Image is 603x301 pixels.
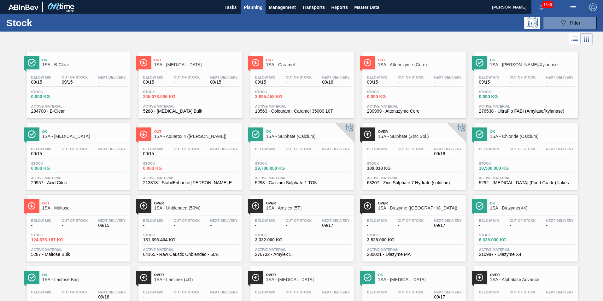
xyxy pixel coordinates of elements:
[62,80,88,85] span: 09/15
[470,190,582,262] a: ÍconeOk1SA - Diazyme(X4)Below Min-Out Of Stock-Next Delivery-Stock6,328.000 KGActive Material2109...
[143,180,238,185] span: 213818 - StabilEnhance Rosemary Extract
[255,252,350,257] span: 276732 - Amylex 5T
[98,219,126,222] span: Next Delivery
[286,151,312,156] span: -
[546,219,574,222] span: Next Delivery
[286,75,312,79] span: Out Of Stock
[143,109,238,114] span: 5288 - Dextrose Bulk
[98,151,126,156] span: -
[546,223,574,228] span: -
[378,206,463,210] span: 1SA - Diazyme (MA)
[255,151,275,156] span: -
[28,130,36,138] img: Ícone
[42,273,127,277] span: Ok
[143,238,187,242] span: 181,693.404 KG
[479,252,574,257] span: 210987 - Diazyme X4
[479,219,499,222] span: Below Min
[154,277,239,282] span: 1SA - Laminex (4G)
[398,80,424,85] span: -
[286,80,312,85] span: -
[134,47,246,118] a: ÍconeOut1SA - [MEDICAL_DATA]Below Min09/15Out Of Stock-Next Delivery09/15Stock245,078.506 KGActiv...
[98,75,126,79] span: Next Delivery
[434,147,462,151] span: Next Delivery
[31,219,51,222] span: Below Min
[322,147,350,151] span: Next Delivery
[510,147,536,151] span: Out Of Stock
[134,190,246,262] a: ÍconeOver1SA - Unblended (50%)Below Min-Out Of Stock-Next Delivery-Stock181,693.404 KGActive Mate...
[255,104,350,108] span: Active Material
[470,47,582,118] a: ÍconeOk1SA - [PERSON_NAME]/XylanaseBelow Min09/15Out Of Stock-Next Delivery-Stock0.000 KGActive M...
[479,180,574,185] span: 5292 - Calcium Chloride (Food Grade) flakes
[62,223,88,228] span: -
[224,3,237,11] span: Tasks
[252,274,260,281] img: Ícone
[246,118,358,190] a: ÍconeOk1SA - Sulphate (Calcium)Below Min-Out Of Stock-Next Delivery-Stock29,700.000 KGActive Mate...
[367,176,462,180] span: Active Material
[143,80,163,85] span: 09/15
[174,147,200,151] span: Out Of Stock
[62,295,88,299] span: -
[266,273,351,277] span: Over
[174,223,200,228] span: -
[22,118,134,190] a: ÍconeOk1SA - [MEDICAL_DATA]Below Min09/15Out Of Stock-Next Delivery-Stock0.000 KGActive Material2...
[143,176,238,180] span: Active Material
[476,130,483,138] img: Ícone
[266,206,351,210] span: 1SA - Amylex (5T)
[210,219,238,222] span: Next Delivery
[358,190,470,262] a: ÍconeOver1SA - Diazyme ([GEOGRAPHIC_DATA])Below Min-Out Of Stock-Next Delivery09/17Stock3,528.000...
[490,273,575,277] span: Over
[31,252,126,257] span: 5287 - Maltose Bulk
[367,252,462,257] span: 280021 - Diazyme MA
[546,147,574,151] span: Next Delivery
[398,223,424,228] span: -
[364,59,372,67] img: Ícone
[31,90,75,94] span: Stock
[569,3,577,11] img: userActions
[269,3,296,11] span: Management
[252,59,260,67] img: Ícone
[255,248,350,251] span: Active Material
[479,80,499,85] span: 09/15
[476,274,483,281] img: Ícone
[490,206,575,210] span: 1SA - Diazyme(X4)
[62,151,88,156] span: -
[22,47,134,118] a: ÍconeOk1SA - B-ClearBelow Min09/15Out Of Stock09/15Next Delivery-Stock0.000 KGActive Material2847...
[378,201,463,205] span: Over
[42,58,127,62] span: Ok
[302,3,325,11] span: Transports
[134,118,246,190] a: ÍconeOut1SA - Aquarox 4 ([PERSON_NAME])Below Min09/15Out Of Stock-Next Delivery-Stock0.000 KGActi...
[143,162,187,165] span: Stock
[154,130,239,133] span: Out
[479,238,523,242] span: 6,328.000 KG
[434,223,462,228] span: 09/17
[255,180,350,185] span: 5293 - Calcium Sulphate 1 TON
[378,134,463,139] span: 1SA - Sulphate (Zinc Sol.)
[42,130,127,133] span: Ok
[398,295,424,299] span: -
[154,206,239,210] span: 1SA - Unblended (50%)
[367,166,411,171] span: 189.018 KG
[154,273,239,277] span: Over
[378,277,463,282] span: 1SA - Lactic Acid
[286,223,312,228] span: -
[255,166,299,171] span: 29,700.000 KG
[42,206,127,210] span: 1SA - Maltose
[589,3,597,11] img: Logout
[286,290,312,294] span: Out Of Stock
[286,219,312,222] span: Out Of Stock
[255,162,299,165] span: Stock
[42,134,127,139] span: 1SA - Citric Acid
[367,223,387,228] span: -
[286,147,312,151] span: Out Of Stock
[479,162,523,165] span: Stock
[490,201,575,205] span: Ok
[174,219,200,222] span: Out Of Stock
[322,75,350,79] span: Next Delivery
[476,59,483,67] img: Ícone
[31,147,51,151] span: Below Min
[569,33,581,45] div: List Vision
[31,162,75,165] span: Stock
[434,80,462,85] span: -
[322,151,350,156] span: -
[490,130,575,133] span: Ok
